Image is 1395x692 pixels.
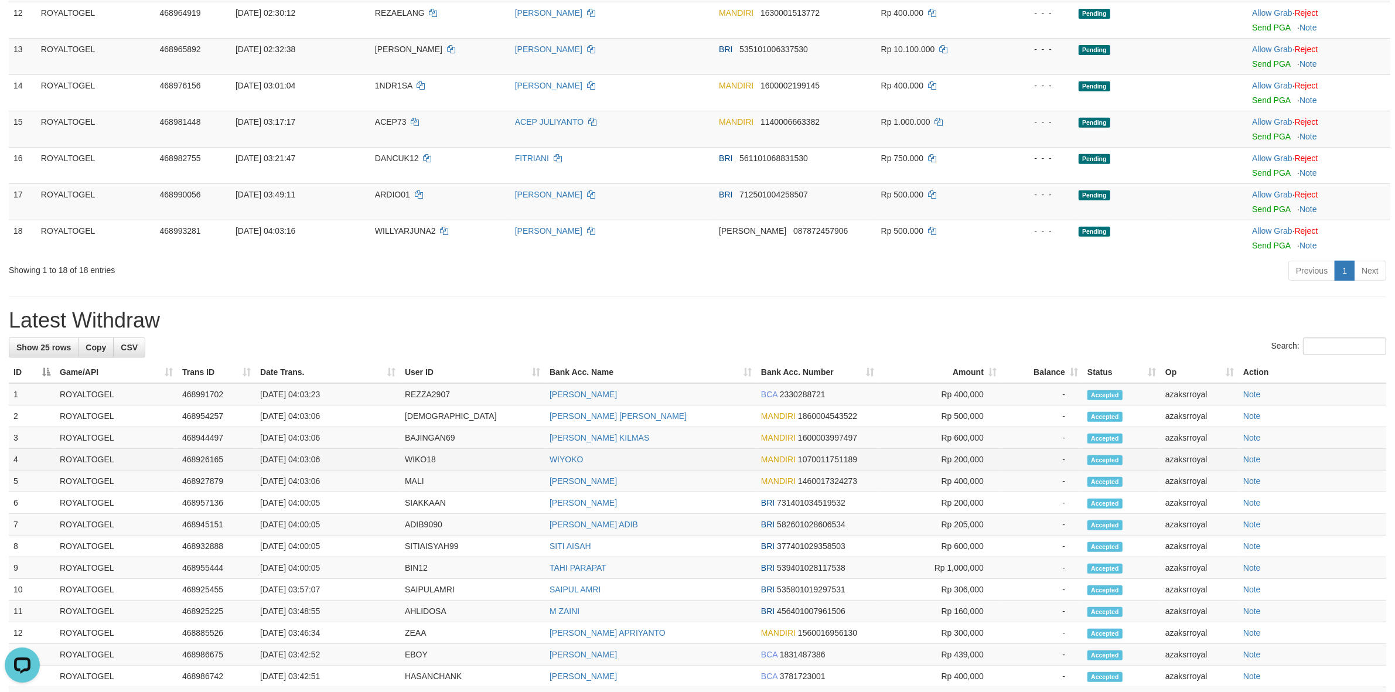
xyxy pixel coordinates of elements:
[178,383,255,405] td: 468991702
[760,117,820,127] span: Copy 1140006663382 to clipboard
[1000,152,1069,164] div: - - -
[879,362,1001,383] th: Amount: activate to sort column ascending
[1243,585,1261,594] a: Note
[761,455,796,464] span: MANDIRI
[1243,390,1261,399] a: Note
[881,190,923,199] span: Rp 500.000
[515,154,549,163] a: FITRIANI
[1303,338,1386,355] input: Search:
[55,557,178,579] td: ROYALTOGEL
[9,309,1386,332] h1: Latest Withdraw
[1087,564,1123,574] span: Accepted
[879,405,1001,427] td: Rp 500,000
[9,557,55,579] td: 9
[1252,96,1290,105] a: Send PGA
[1295,8,1318,18] a: Reject
[1252,59,1290,69] a: Send PGA
[1079,81,1110,91] span: Pending
[550,563,606,572] a: TAHI PARAPAT
[1000,189,1069,200] div: - - -
[719,190,732,199] span: BRI
[1252,81,1294,90] span: ·
[160,45,201,54] span: 468965892
[1252,190,1294,199] span: ·
[9,220,36,256] td: 18
[879,536,1001,557] td: Rp 600,000
[739,154,808,163] span: Copy 561101068831530 to clipboard
[1252,168,1290,178] a: Send PGA
[1161,536,1239,557] td: azaksrroyal
[1087,477,1123,487] span: Accepted
[9,471,55,492] td: 5
[55,601,178,622] td: ROYALTOGEL
[756,362,879,383] th: Bank Acc. Number: activate to sort column ascending
[879,471,1001,492] td: Rp 400,000
[550,520,638,529] a: [PERSON_NAME] ADIB
[178,579,255,601] td: 468925455
[1252,132,1290,141] a: Send PGA
[1243,498,1261,507] a: Note
[550,455,584,464] a: WIYOKO
[236,81,295,90] span: [DATE] 03:01:04
[400,579,545,601] td: SAIPULAMRI
[9,183,36,220] td: 17
[1001,405,1083,427] td: -
[1300,23,1317,32] a: Note
[1161,514,1239,536] td: azaksrroyal
[16,343,71,352] span: Show 25 rows
[1300,204,1317,214] a: Note
[1295,81,1318,90] a: Reject
[255,601,400,622] td: [DATE] 03:48:55
[1300,96,1317,105] a: Note
[1247,74,1390,111] td: ·
[1079,9,1110,19] span: Pending
[1243,520,1261,529] a: Note
[375,154,419,163] span: DANCUK12
[400,383,545,405] td: REZZA2907
[236,45,295,54] span: [DATE] 02:32:38
[1243,563,1261,572] a: Note
[160,8,201,18] span: 468964919
[9,514,55,536] td: 7
[1300,241,1317,250] a: Note
[1079,154,1110,164] span: Pending
[1243,541,1261,551] a: Note
[160,154,201,163] span: 468982755
[793,226,848,236] span: Copy 087872457906 to clipboard
[36,74,155,111] td: ROYALTOGEL
[1252,204,1290,214] a: Send PGA
[1252,8,1292,18] a: Allow Grab
[879,427,1001,449] td: Rp 600,000
[1288,261,1335,281] a: Previous
[55,383,178,405] td: ROYALTOGEL
[160,81,201,90] span: 468976156
[55,579,178,601] td: ROYALTOGEL
[515,81,582,90] a: [PERSON_NAME]
[400,405,545,427] td: [DEMOGRAPHIC_DATA]
[55,449,178,471] td: ROYALTOGEL
[1000,43,1069,55] div: - - -
[1247,183,1390,220] td: ·
[1252,45,1292,54] a: Allow Grab
[798,411,857,421] span: Copy 1860004543522 to clipboard
[1161,471,1239,492] td: azaksrroyal
[1243,628,1261,638] a: Note
[1000,7,1069,19] div: - - -
[9,338,79,357] a: Show 25 rows
[1001,471,1083,492] td: -
[178,557,255,579] td: 468955444
[515,190,582,199] a: [PERSON_NAME]
[55,427,178,449] td: ROYALTOGEL
[1161,449,1239,471] td: azaksrroyal
[1087,390,1123,400] span: Accepted
[55,514,178,536] td: ROYALTOGEL
[9,405,55,427] td: 2
[1243,433,1261,442] a: Note
[1001,514,1083,536] td: -
[1243,476,1261,486] a: Note
[1295,154,1318,163] a: Reject
[761,411,796,421] span: MANDIRI
[255,557,400,579] td: [DATE] 04:00:05
[550,671,617,681] a: [PERSON_NAME]
[1335,261,1355,281] a: 1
